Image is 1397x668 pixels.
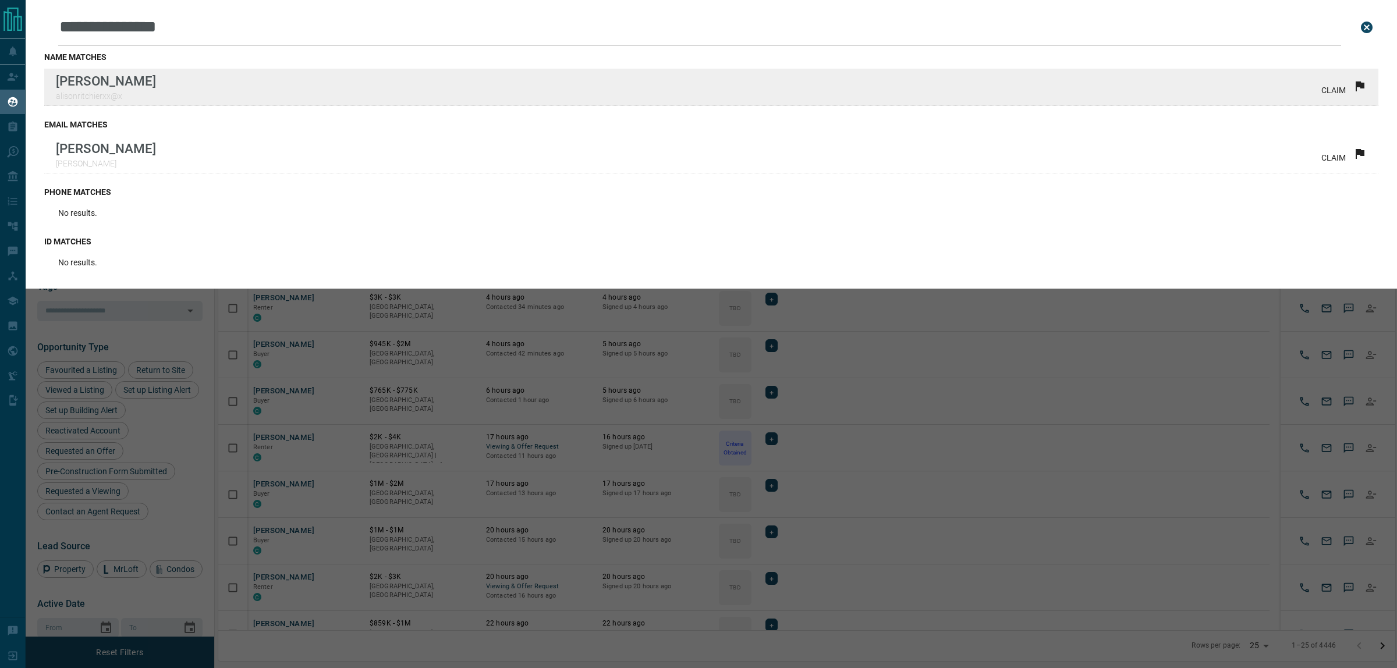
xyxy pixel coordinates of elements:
[44,52,1378,62] h3: name matches
[1355,16,1378,39] button: close search bar
[56,159,156,168] p: [PERSON_NAME]
[56,91,156,101] p: alisonritchierxx@x
[1321,147,1367,162] div: CLAIM
[56,141,156,156] p: [PERSON_NAME]
[56,73,156,88] p: [PERSON_NAME]
[44,120,1378,129] h3: email matches
[1321,79,1367,95] div: CLAIM
[58,208,97,218] p: No results.
[58,258,97,267] p: No results.
[44,237,1378,246] h3: id matches
[44,187,1378,197] h3: phone matches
